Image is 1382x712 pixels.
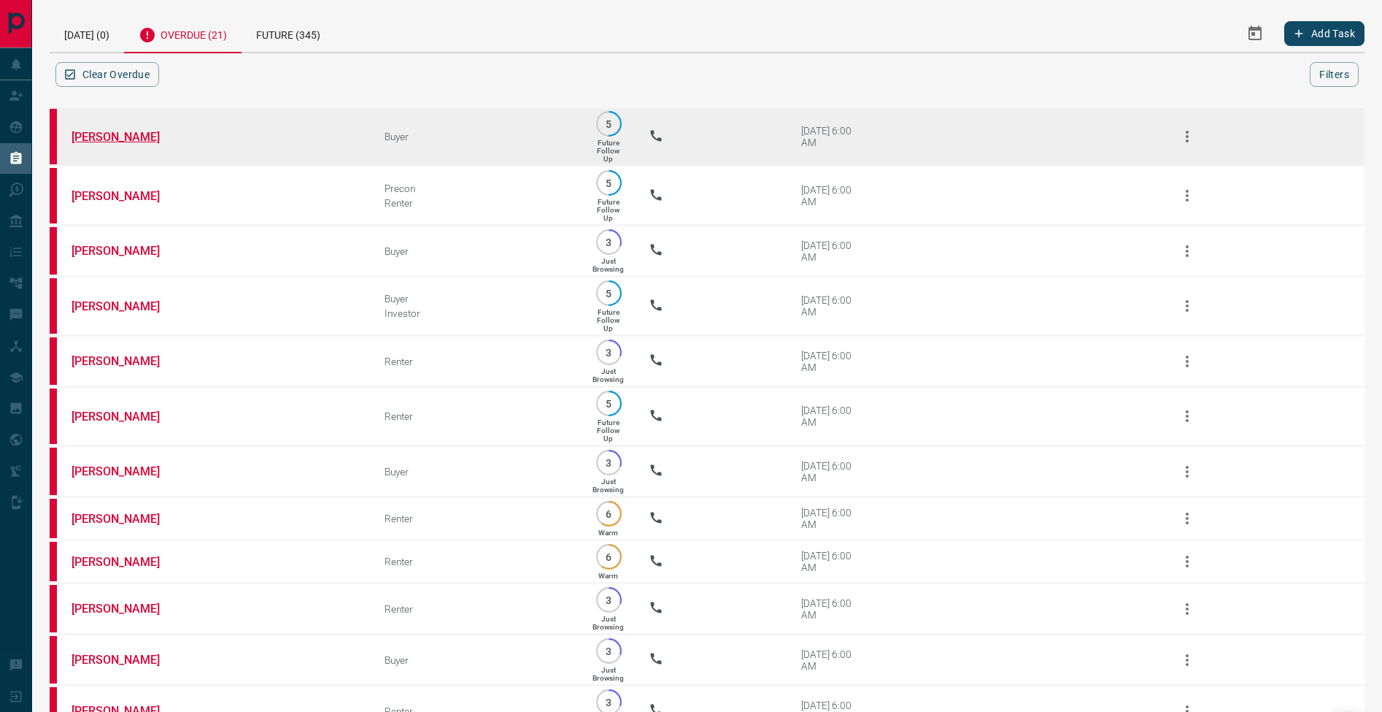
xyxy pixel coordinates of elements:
[801,405,863,428] div: [DATE] 6:00 AM
[72,244,181,258] a: [PERSON_NAME]
[72,602,181,616] a: [PERSON_NAME]
[1238,16,1273,51] button: Select Date Range
[603,398,614,409] p: 5
[50,168,57,223] div: property.ca
[603,457,614,468] p: 3
[801,294,863,318] div: [DATE] 6:00 AM
[72,189,181,203] a: [PERSON_NAME]
[385,356,568,367] div: Renter
[592,666,624,682] p: Just Browsing
[801,597,863,621] div: [DATE] 6:00 AM
[592,478,624,494] p: Just Browsing
[603,551,614,562] p: 6
[242,15,335,52] div: Future (345)
[801,350,863,373] div: [DATE] 6:00 AM
[592,257,624,273] p: Just Browsing
[603,237,614,248] p: 3
[603,594,614,605] p: 3
[72,464,181,478] a: [PERSON_NAME]
[50,109,57,164] div: property.ca
[603,118,614,129] p: 5
[50,448,57,495] div: property.ca
[385,466,568,478] div: Buyer
[597,139,619,163] p: Future Follow Up
[801,460,863,483] div: [DATE] 6:00 AM
[385,513,568,524] div: Renter
[801,184,863,207] div: [DATE] 6:00 AM
[50,337,57,385] div: property.ca
[598,529,618,537] p: Warm
[597,418,619,443] p: Future Follow Up
[50,278,57,334] div: property.ca
[603,177,614,188] p: 5
[603,508,614,519] p: 6
[598,572,618,580] p: Warm
[50,227,57,275] div: property.ca
[801,240,863,263] div: [DATE] 6:00 AM
[50,15,124,52] div: [DATE] (0)
[124,15,242,53] div: Overdue (21)
[801,507,863,530] div: [DATE] 6:00 AM
[385,245,568,257] div: Buyer
[603,697,614,708] p: 3
[50,636,57,684] div: property.ca
[72,555,181,569] a: [PERSON_NAME]
[72,653,181,667] a: [PERSON_NAME]
[1284,21,1364,46] button: Add Task
[55,62,159,87] button: Clear Overdue
[72,512,181,526] a: [PERSON_NAME]
[1310,62,1359,87] button: Filters
[385,293,568,305] div: Buyer
[801,648,863,672] div: [DATE] 6:00 AM
[50,585,57,632] div: property.ca
[72,299,181,313] a: [PERSON_NAME]
[597,308,619,332] p: Future Follow Up
[385,197,568,209] div: Renter
[72,410,181,424] a: [PERSON_NAME]
[50,499,57,538] div: property.ca
[50,388,57,444] div: property.ca
[385,603,568,615] div: Renter
[385,410,568,422] div: Renter
[603,646,614,657] p: 3
[801,550,863,573] div: [DATE] 6:00 AM
[385,307,568,319] div: Investor
[72,130,181,144] a: [PERSON_NAME]
[592,367,624,383] p: Just Browsing
[603,347,614,358] p: 3
[385,131,568,142] div: Buyer
[592,615,624,631] p: Just Browsing
[603,288,614,299] p: 5
[385,654,568,666] div: Buyer
[385,183,568,194] div: Precon
[801,125,863,148] div: [DATE] 6:00 AM
[597,198,619,222] p: Future Follow Up
[72,354,181,368] a: [PERSON_NAME]
[50,542,57,581] div: property.ca
[385,556,568,567] div: Renter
